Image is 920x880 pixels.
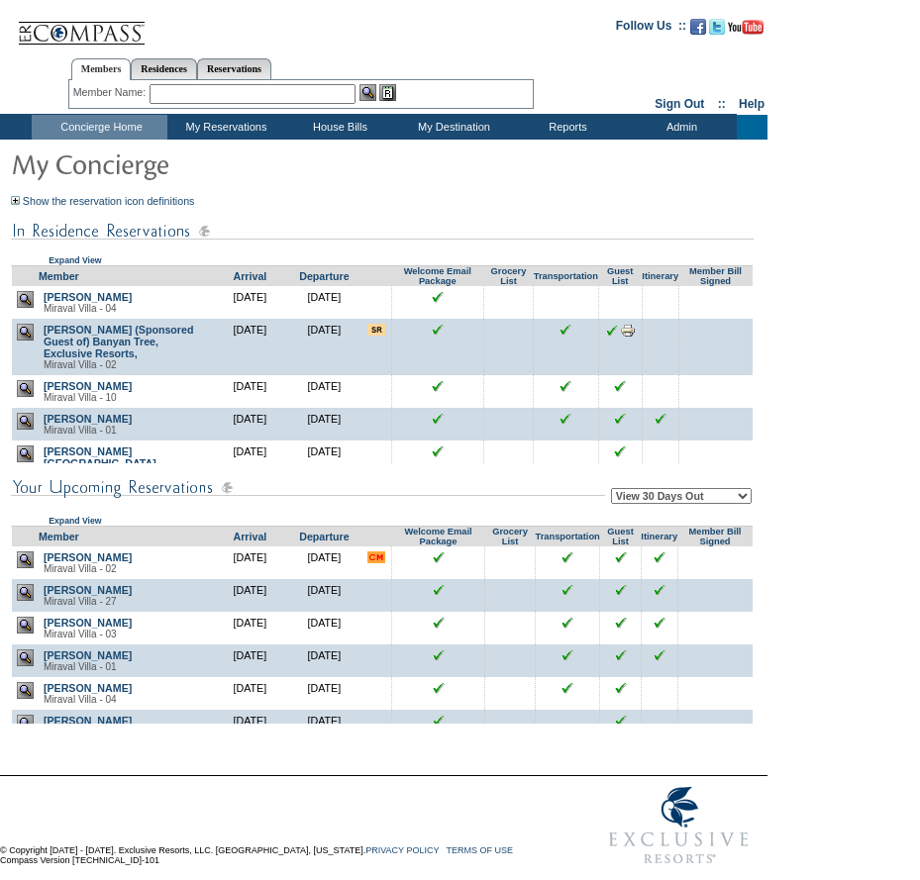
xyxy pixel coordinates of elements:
[44,596,117,607] span: Miraval Villa - 27
[17,649,34,666] img: view
[365,845,439,855] a: PRIVACY POLICY
[44,425,117,436] span: Miraval Villa - 01
[367,551,385,563] input: Concerned Member: Member has expressed frustration regarding a recent club vacation or has expres...
[287,644,361,677] td: [DATE]
[660,380,661,381] img: blank.gif
[565,445,566,446] img: blank.gif
[44,584,132,596] a: [PERSON_NAME]
[433,649,445,661] img: chkSmaller.gif
[213,286,287,319] td: [DATE]
[508,445,509,446] img: blank.gif
[492,527,528,546] a: Grocery List
[213,677,287,710] td: [DATE]
[17,617,34,634] img: view
[44,617,132,629] a: [PERSON_NAME]
[44,303,117,314] span: Miraval Villa - 04
[660,324,661,325] img: blank.gif
[287,612,361,644] td: [DATE]
[44,563,117,574] span: Miraval Villa - 02
[715,584,716,585] img: blank.gif
[17,324,34,341] img: view
[44,291,132,303] a: [PERSON_NAME]
[213,319,287,375] td: [DATE]
[620,291,621,292] img: blank.gif
[433,715,445,727] img: chkSmaller.gif
[715,445,716,446] img: blank.gif
[379,84,396,101] img: Reservations
[715,649,716,650] img: blank.gif
[73,84,150,101] div: Member Name:
[659,682,660,683] img: blank.gif
[287,440,361,486] td: [DATE]
[728,25,764,37] a: Subscribe to our YouTube Channel
[508,380,509,381] img: blank.gif
[32,115,167,140] td: Concierge Home
[615,617,627,629] input: Click to see this reservation's guest list
[299,531,349,542] a: Departure
[17,291,34,308] img: view
[11,475,605,500] img: subTtlConUpcomingReservatio.gif
[715,617,716,618] img: blank.gif
[560,413,571,425] input: Click to see this reservation's transportation information
[560,324,571,336] input: Click to see this reservation's transportation information
[17,584,34,601] img: view
[510,551,511,552] img: blank.gif
[641,532,677,541] a: Itinerary
[287,677,361,710] td: [DATE]
[660,445,661,446] img: blank.gif
[709,25,725,37] a: Follow us on Twitter
[213,408,287,440] td: [DATE]
[654,649,665,661] input: Click to see this reservation's itinerary
[432,445,444,457] img: chkSmaller.gif
[395,115,509,140] td: My Destination
[213,546,287,579] td: [DATE]
[287,710,361,742] td: [DATE]
[432,413,444,425] img: chkSmaller.gif
[17,445,34,462] img: view
[17,380,34,397] img: view
[615,649,627,661] input: Click to see this reservation's guest list
[709,19,725,35] img: Follow us on Twitter
[508,291,509,292] img: blank.gif
[433,584,445,596] img: chkSmaller.gif
[287,286,361,319] td: [DATE]
[287,546,361,579] td: [DATE]
[433,617,445,629] img: chkSmaller.gif
[623,115,737,140] td: Admin
[287,319,361,375] td: [DATE]
[567,715,568,716] img: blank.gif
[560,380,571,392] input: Click to see this reservation's transportation information
[447,845,514,855] a: TERMS OF USE
[17,551,34,568] img: view
[44,359,117,370] span: Miraval Villa - 02
[44,380,132,392] a: [PERSON_NAME]
[510,617,511,618] img: blank.gif
[614,380,626,392] input: Click to see this reservation's guest list
[17,715,34,732] img: view
[642,271,678,281] a: Itinerary
[367,324,385,336] input: There are special requests for this reservation!
[715,291,716,292] img: blank.gif
[234,270,267,282] a: Arrival
[739,97,765,111] a: Help
[614,413,626,425] input: Click to see this reservation's guest list
[213,579,287,612] td: [DATE]
[655,413,666,425] input: Click to see this reservation's itinerary
[213,440,287,486] td: [DATE]
[535,532,599,541] a: Transportation
[508,413,509,414] img: blank.gif
[213,644,287,677] td: [DATE]
[287,579,361,612] td: [DATE]
[287,375,361,408] td: [DATE]
[655,97,704,111] a: Sign Out
[432,324,444,336] img: chkSmaller.gif
[49,516,101,526] a: Expand View
[690,19,706,35] img: Become our fan on Facebook
[359,84,376,101] img: View
[433,551,445,563] img: chkSmaller.gif
[660,291,661,292] img: blank.gif
[607,266,633,286] a: Guest List
[715,324,716,325] img: blank.gif
[432,291,444,303] img: chkSmaller.gif
[562,617,573,629] input: Click to see this reservation's transportation information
